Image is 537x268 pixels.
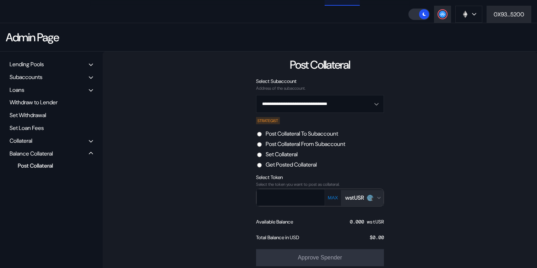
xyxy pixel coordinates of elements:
div: Select Token [256,174,384,180]
img: svg+xml,%3c [370,197,374,201]
div: Collateral [10,137,32,144]
button: MAX [326,195,340,201]
img: USR_LOGO.png [367,195,373,201]
button: Open menu for selecting token for payment [341,190,384,206]
div: Address of the subaccount. [256,86,384,91]
div: wstUSR [345,194,364,201]
div: STRATEGIST [256,117,280,124]
div: Available Balance [256,219,293,225]
div: Select the token you want to post as collateral. [256,182,384,187]
label: Post Collateral To Subaccount [266,130,338,137]
div: Set Withdrawal [7,110,96,121]
div: Total Balance in USD [256,234,299,241]
div: 0.000 wstUSR [350,219,384,225]
div: Post Collateral [14,161,83,170]
div: Select Subaccount [256,78,384,84]
div: Set Loan Fees [7,122,96,133]
label: Get Posted Collateral [266,161,317,168]
button: chain logo [455,6,482,23]
div: Lending Pools [10,61,44,68]
button: Approve Spender [256,249,384,266]
div: Balance Collateral [10,150,53,157]
div: Admin Page [6,30,59,45]
div: Loans [10,86,24,94]
label: Set Collateral [266,151,298,158]
div: 0X93...5200 [494,11,524,18]
img: chain logo [461,10,469,18]
div: $ 0.00 [370,234,384,241]
div: Post Collateral [290,57,350,72]
label: Post Collateral From Subaccount [266,140,345,148]
button: 0X93...5200 [487,6,531,23]
button: Open menu [256,95,384,113]
div: Withdraw to Lender [7,97,96,108]
div: Subaccounts [10,73,42,81]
